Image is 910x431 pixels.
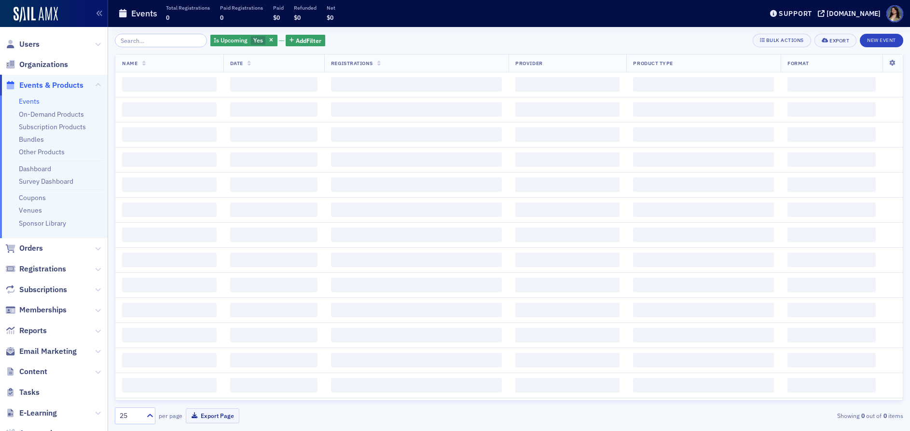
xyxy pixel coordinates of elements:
span: ‌ [122,152,217,167]
span: ‌ [515,102,620,117]
span: ‌ [230,102,317,117]
span: $0 [327,13,333,21]
span: ‌ [787,378,876,392]
a: Venues [19,206,42,215]
span: ‌ [122,177,217,192]
span: ‌ [331,127,502,142]
span: ‌ [515,228,620,242]
span: ‌ [122,228,217,242]
span: ‌ [787,152,876,167]
button: New Event [860,34,903,47]
span: ‌ [787,303,876,317]
span: ‌ [515,202,620,217]
a: Memberships [5,305,67,315]
span: ‌ [331,202,502,217]
span: ‌ [331,152,502,167]
span: ‌ [331,378,502,392]
span: ‌ [122,77,217,92]
span: ‌ [633,278,774,292]
span: ‌ [633,303,774,317]
span: E-Learning [19,408,57,418]
div: 25 [120,411,141,421]
span: ‌ [787,202,876,217]
span: ‌ [230,328,317,342]
span: $0 [273,13,280,21]
span: ‌ [122,127,217,142]
span: ‌ [331,253,502,267]
strong: 0 [882,411,888,420]
span: ‌ [331,177,502,192]
span: ‌ [787,228,876,242]
a: Tasks [5,387,40,398]
span: ‌ [515,278,620,292]
span: ‌ [787,353,876,367]
span: ‌ [633,77,774,92]
a: Other Products [19,148,65,156]
a: On-Demand Products [19,110,84,119]
span: ‌ [633,102,774,117]
span: ‌ [633,152,774,167]
button: AddFilter [286,35,325,47]
span: Subscriptions [19,284,67,295]
span: ‌ [633,177,774,192]
a: Organizations [5,59,68,70]
span: ‌ [633,328,774,342]
button: Bulk Actions [753,34,811,47]
div: Export [829,38,849,43]
span: ‌ [122,303,217,317]
a: Registrations [5,264,66,274]
span: ‌ [515,152,620,167]
span: Tasks [19,387,40,398]
span: ‌ [787,77,876,92]
span: Name [122,60,138,67]
span: ‌ [515,303,620,317]
span: ‌ [331,77,502,92]
img: SailAMX [14,7,58,22]
div: [DOMAIN_NAME] [827,9,881,18]
span: ‌ [331,303,502,317]
span: Events & Products [19,80,83,91]
span: ‌ [331,278,502,292]
span: ‌ [515,353,620,367]
span: Profile [886,5,903,22]
h1: Events [131,8,157,19]
a: Subscriptions [5,284,67,295]
span: Reports [19,325,47,336]
span: Date [230,60,243,67]
span: ‌ [230,127,317,142]
span: ‌ [230,177,317,192]
span: Is Upcoming [214,36,248,44]
span: ‌ [331,353,502,367]
a: Dashboard [19,164,51,173]
span: ‌ [230,278,317,292]
span: ‌ [633,127,774,142]
a: Reports [5,325,47,336]
a: Users [5,39,40,50]
span: ‌ [122,328,217,342]
span: ‌ [515,253,620,267]
span: ‌ [230,303,317,317]
span: ‌ [787,253,876,267]
strong: 0 [859,411,866,420]
a: E-Learning [5,408,57,418]
span: Content [19,366,47,377]
span: ‌ [331,228,502,242]
span: Registrations [331,60,373,67]
span: Organizations [19,59,68,70]
p: Paid [273,4,284,11]
span: Email Marketing [19,346,77,357]
p: Net [327,4,335,11]
span: ‌ [122,253,217,267]
span: ‌ [331,102,502,117]
span: $0 [294,13,301,21]
span: ‌ [122,202,217,217]
button: Export [814,34,856,47]
span: ‌ [515,77,620,92]
span: ‌ [122,102,217,117]
span: ‌ [633,353,774,367]
span: ‌ [633,378,774,392]
span: ‌ [230,353,317,367]
span: Users [19,39,40,50]
span: ‌ [515,127,620,142]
